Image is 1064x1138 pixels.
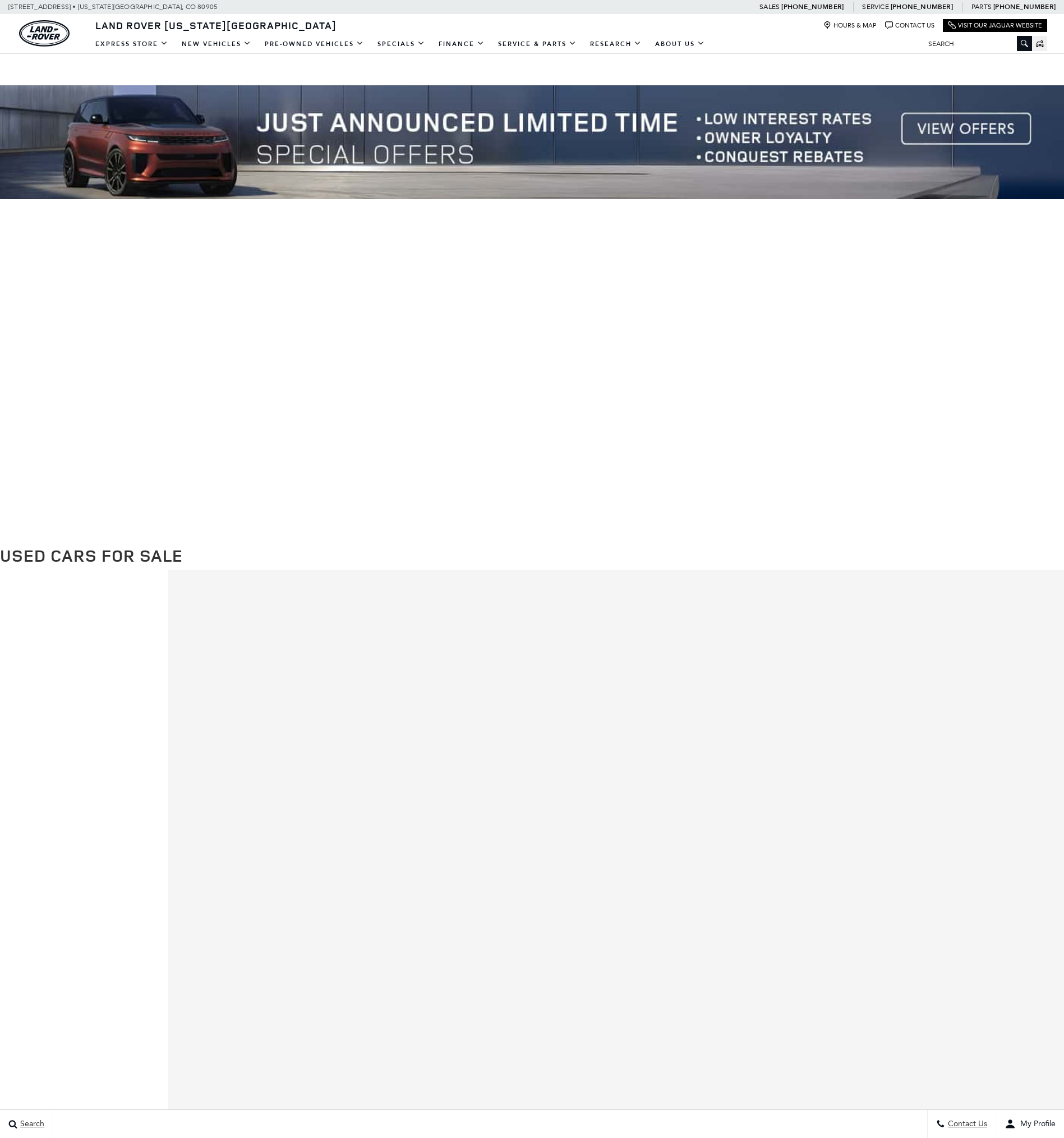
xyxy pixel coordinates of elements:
button: user-profile-menu [996,1110,1064,1138]
a: [PHONE_NUMBER] [781,2,844,11]
a: About Us [648,34,712,54]
a: Contact Us [885,21,934,30]
span: Parts [971,3,992,11]
a: Land Rover [US_STATE][GEOGRAPHIC_DATA] [89,19,343,32]
span: Search [17,1119,44,1129]
a: Hours & Map [823,21,877,30]
a: [PHONE_NUMBER] [993,2,1056,11]
a: Research [583,34,648,54]
input: Search [920,37,1032,51]
nav: Main Navigation [89,34,712,54]
span: My Profile [1016,1119,1056,1129]
img: Land Rover [19,20,70,47]
a: EXPRESS STORE [89,34,175,54]
a: New Vehicles [175,34,258,54]
span: Contact Us [945,1119,987,1129]
a: [STREET_ADDRESS] • [US_STATE][GEOGRAPHIC_DATA], CO 80905 [8,3,218,11]
span: Service [862,3,888,11]
a: Service & Parts [491,34,583,54]
a: Specials [371,34,432,54]
a: Visit Our Jaguar Website [948,21,1042,30]
a: Pre-Owned Vehicles [258,34,371,54]
a: [PHONE_NUMBER] [891,2,953,11]
span: Sales [759,3,780,11]
a: land-rover [19,20,70,47]
a: Finance [432,34,491,54]
span: Land Rover [US_STATE][GEOGRAPHIC_DATA] [95,19,337,32]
